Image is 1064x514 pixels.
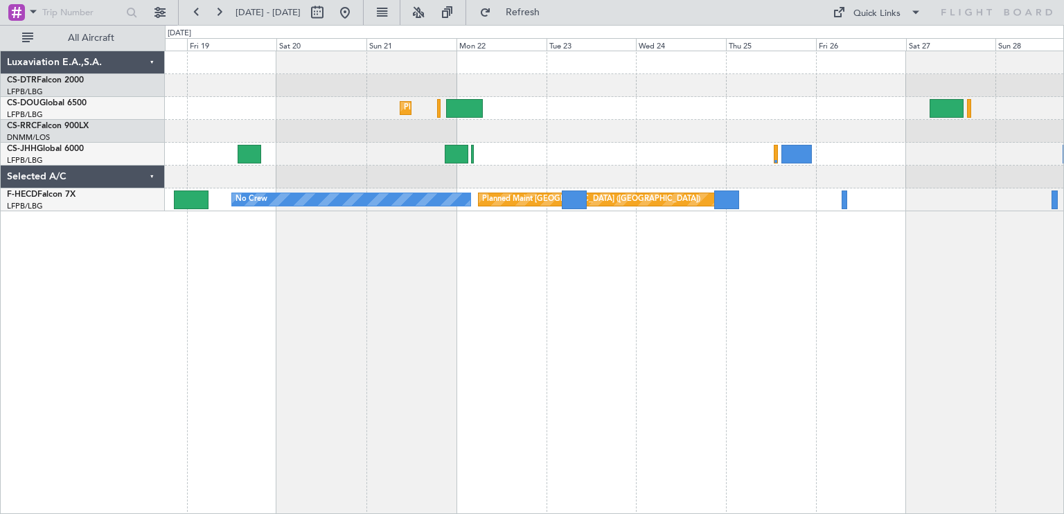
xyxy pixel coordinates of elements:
[853,7,901,21] div: Quick Links
[236,6,301,19] span: [DATE] - [DATE]
[726,38,816,51] div: Thu 25
[482,189,700,210] div: Planned Maint [GEOGRAPHIC_DATA] ([GEOGRAPHIC_DATA])
[36,33,146,43] span: All Aircraft
[7,155,43,166] a: LFPB/LBG
[826,1,928,24] button: Quick Links
[168,28,191,39] div: [DATE]
[7,87,43,97] a: LFPB/LBG
[7,145,37,153] span: CS-JHH
[15,27,150,49] button: All Aircraft
[547,38,637,51] div: Tue 23
[906,38,996,51] div: Sat 27
[473,1,556,24] button: Refresh
[494,8,552,17] span: Refresh
[7,99,87,107] a: CS-DOUGlobal 6500
[7,76,37,85] span: CS-DTR
[456,38,547,51] div: Mon 22
[404,98,622,118] div: Planned Maint [GEOGRAPHIC_DATA] ([GEOGRAPHIC_DATA])
[636,38,726,51] div: Wed 24
[42,2,122,23] input: Trip Number
[816,38,906,51] div: Fri 26
[7,132,50,143] a: DNMM/LOS
[276,38,366,51] div: Sat 20
[7,190,76,199] a: F-HECDFalcon 7X
[7,190,37,199] span: F-HECD
[7,76,84,85] a: CS-DTRFalcon 2000
[7,109,43,120] a: LFPB/LBG
[187,38,277,51] div: Fri 19
[7,122,37,130] span: CS-RRC
[366,38,456,51] div: Sun 21
[7,145,84,153] a: CS-JHHGlobal 6000
[236,189,267,210] div: No Crew
[7,99,39,107] span: CS-DOU
[7,201,43,211] a: LFPB/LBG
[7,122,89,130] a: CS-RRCFalcon 900LX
